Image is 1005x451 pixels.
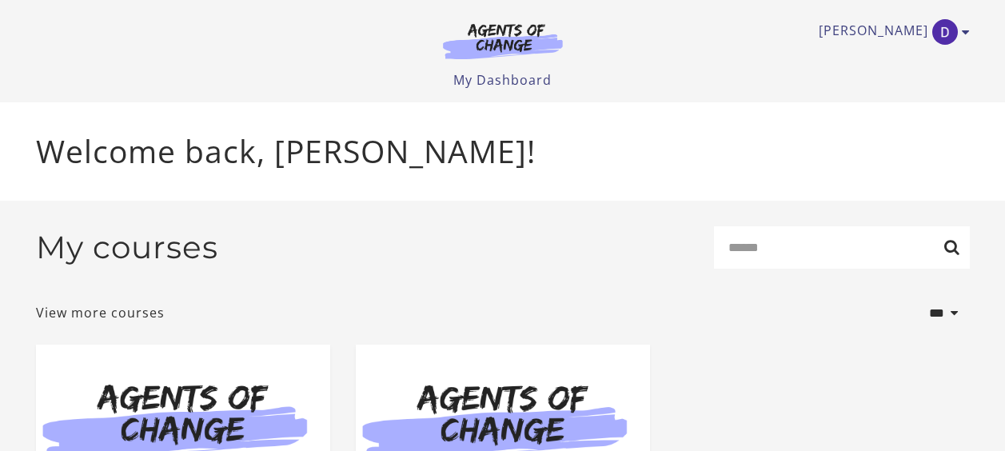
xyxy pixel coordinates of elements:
h2: My courses [36,229,218,266]
a: View more courses [36,303,165,322]
p: Welcome back, [PERSON_NAME]! [36,128,970,175]
a: Toggle menu [819,19,962,45]
img: Agents of Change Logo [426,22,580,59]
a: My Dashboard [453,71,552,89]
